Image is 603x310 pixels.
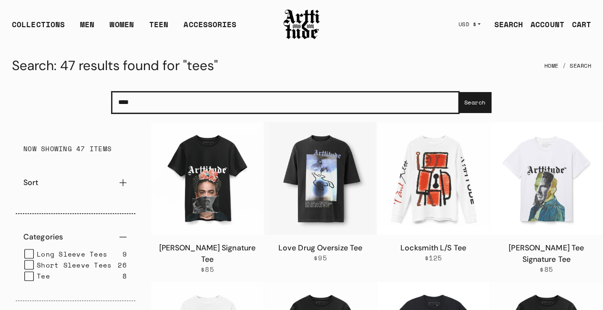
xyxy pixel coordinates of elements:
h1: Search: 47 results found for "tees" [12,54,218,77]
span: $85 [540,265,553,274]
div: CART [572,19,591,30]
a: Open cart [564,15,591,34]
span: Short Sleeve Tees [37,259,112,270]
div: COLLECTIONS [12,19,65,38]
button: Sort [16,171,135,194]
img: Van Gogh Tee Signature Tee [490,122,603,235]
a: ACCOUNT [523,15,564,34]
span: $125 [424,254,442,262]
div: NOW SHOWING 47 ITEMS [16,137,135,160]
a: Locksmith L/S Tee [400,243,466,253]
li: Search [559,55,592,76]
span: 9 [123,248,127,259]
a: [PERSON_NAME] Tee Signature Tee [509,243,584,264]
span: Tee [37,270,50,281]
a: [PERSON_NAME] Signature Tee [159,243,256,264]
img: Frida Signature Tee [151,122,264,235]
button: Search [459,92,491,113]
img: Love Drug Oversize Tee [264,122,377,235]
span: $95 [314,254,327,262]
span: USD $ [459,21,477,28]
a: Home [544,55,559,76]
img: Locksmith L/S Tee [377,122,490,235]
a: Locksmith L/S TeeLocksmith L/S Tee [377,122,490,235]
input: Search... [112,92,459,113]
a: SEARCH [486,15,523,34]
a: Love Drug Oversize Tee [278,243,362,253]
button: USD $ [453,14,487,35]
a: Love Drug Oversize TeeLove Drug Oversize Tee [264,122,377,235]
span: $85 [201,265,214,274]
a: Frida Signature TeeFrida Signature Tee [151,122,264,235]
ul: Main navigation [4,19,244,38]
a: WOMEN [110,19,134,38]
div: ACCESSORIES [184,19,236,38]
span: Long Sleeve Tees [37,248,107,259]
a: MEN [80,19,94,38]
a: TEEN [149,19,168,38]
button: Categories [16,226,135,248]
a: Van Gogh Tee Signature TeeVan Gogh Tee Signature Tee [490,122,603,235]
span: 26 [118,259,127,270]
span: 8 [123,270,127,281]
img: Arttitude [283,8,321,41]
